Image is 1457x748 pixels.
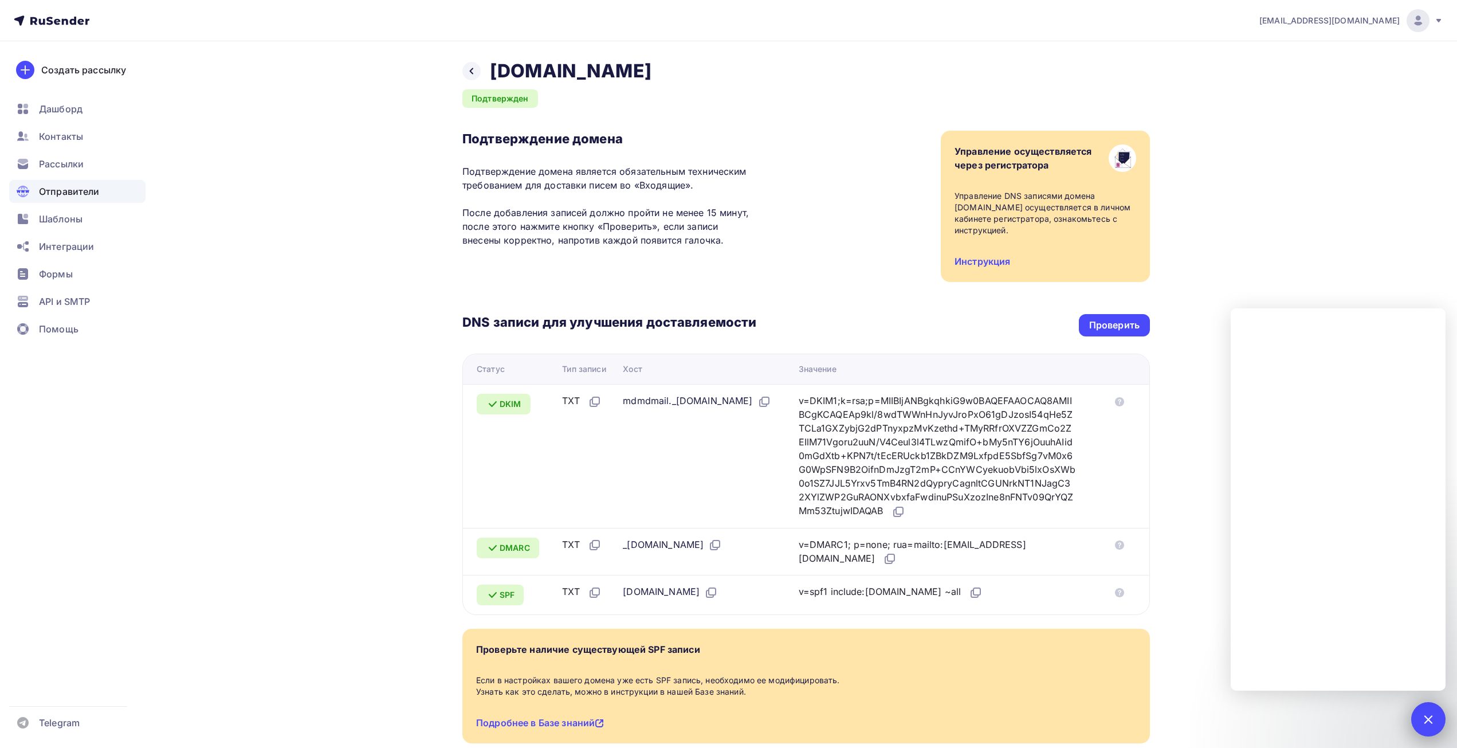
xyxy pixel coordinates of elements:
[623,538,722,553] div: _[DOMAIN_NAME]
[955,190,1136,236] div: Управление DNS записями домена [DOMAIN_NAME] осуществляется в личном кабинете регистратора, ознак...
[500,398,521,410] span: DKIM
[1259,15,1400,26] span: [EMAIL_ADDRESS][DOMAIN_NAME]
[562,363,606,375] div: Тип записи
[39,185,100,198] span: Отправители
[39,130,83,143] span: Контакты
[477,363,505,375] div: Статус
[500,542,530,554] span: DMARC
[41,63,126,77] div: Создать рассылку
[9,263,146,285] a: Формы
[955,144,1092,172] div: Управление осуществляется через регистратора
[39,267,73,281] span: Формы
[476,717,604,729] a: Подробнее в Базе знаний
[623,394,771,409] div: mdmdmail._[DOMAIN_NAME]
[490,60,651,83] h2: [DOMAIN_NAME]
[39,322,78,336] span: Помощь
[39,102,83,116] span: Дашборд
[39,157,84,171] span: Рассылки
[476,675,1136,698] div: Если в настройках вашего домена уже есть SPF запись, необходимо ее модифицировать. Узнать как это...
[1259,9,1443,32] a: [EMAIL_ADDRESS][DOMAIN_NAME]
[462,131,756,147] h3: Подтверждение домена
[799,394,1076,519] div: v=DKIM1;k=rsa;p=MIIBIjANBgkqhkiG9w0BAQEFAAOCAQ8AMIIBCgKCAQEAp9kl/8wdTWWnHnJyvJroPxO61gDJzosI54qHe...
[1089,319,1140,332] div: Проверить
[955,256,1010,267] a: Инструкция
[623,585,718,600] div: [DOMAIN_NAME]
[9,97,146,120] a: Дашборд
[39,212,83,226] span: Шаблоны
[462,165,756,247] p: Подтверждение домена является обязательным техническим требованием для доставки писем во «Входящи...
[799,585,983,600] div: v=spf1 include:[DOMAIN_NAME] ~all
[462,314,756,332] h3: DNS записи для улучшения доставляемости
[9,207,146,230] a: Шаблоны
[39,295,90,308] span: API и SMTP
[562,394,601,409] div: TXT
[462,89,538,108] div: Подтвержден
[562,538,601,553] div: TXT
[562,585,601,600] div: TXT
[500,589,515,601] span: SPF
[39,716,80,730] span: Telegram
[9,180,146,203] a: Отправители
[476,643,700,656] div: Проверьте наличие существующей SPF записи
[39,240,94,253] span: Интеграции
[9,152,146,175] a: Рассылки
[9,125,146,148] a: Контакты
[799,363,837,375] div: Значение
[623,363,642,375] div: Хост
[799,538,1076,566] div: v=DMARC1; p=none; rua=mailto:[EMAIL_ADDRESS][DOMAIN_NAME]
